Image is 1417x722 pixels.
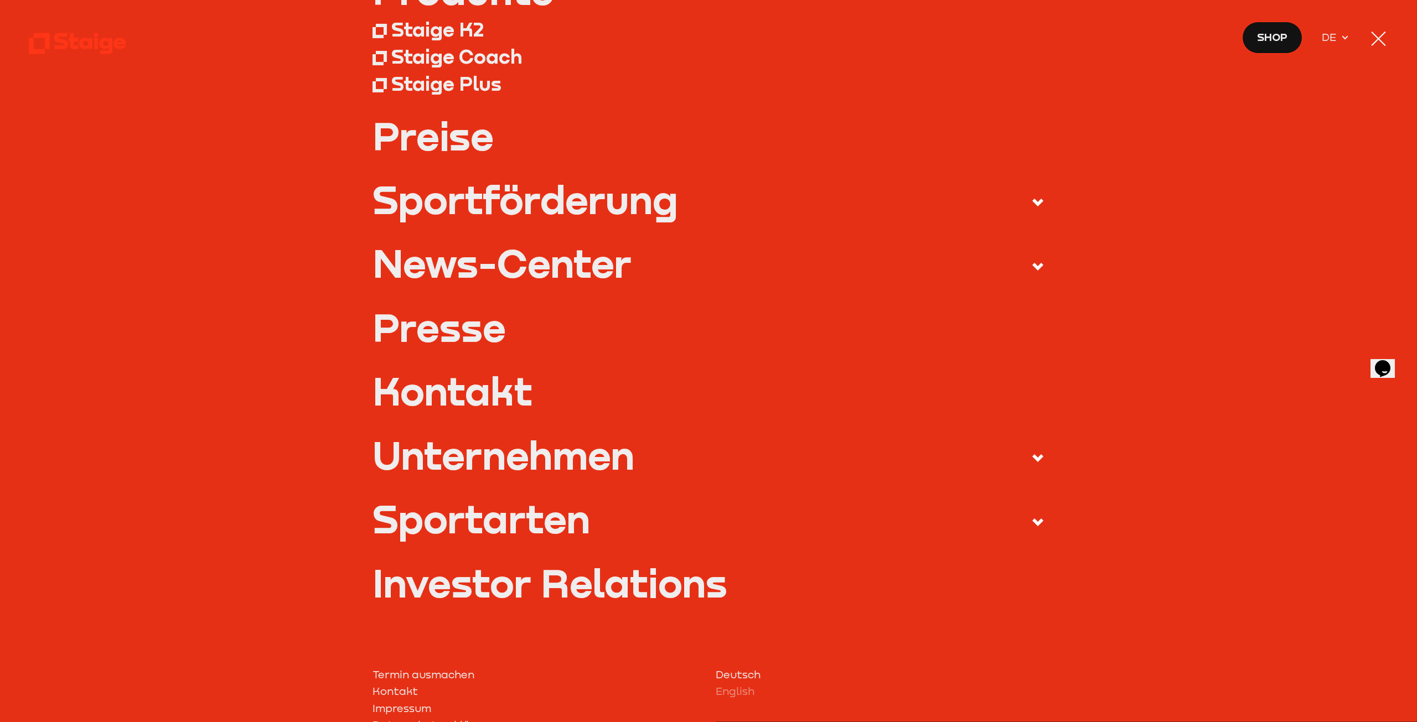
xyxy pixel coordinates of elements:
div: Sportarten [373,500,590,538]
a: Deutsch [716,666,1044,683]
a: Kontakt [373,683,701,699]
iframe: chat widget [1371,345,1406,378]
div: Unternehmen [373,436,634,475]
a: Presse [373,308,1045,347]
a: English [716,683,1044,699]
a: Kontakt [373,372,1045,411]
div: Staige Plus [391,71,501,96]
a: Shop [1242,22,1302,54]
div: Sportförderung [373,180,678,219]
span: DE [1322,28,1341,45]
a: Impressum [373,700,701,716]
a: Staige Plus [373,70,1045,97]
a: Staige Coach [373,43,1045,70]
a: Investor Relations [373,564,1045,602]
a: Preise [373,117,1045,155]
a: Staige K2 [373,16,1045,43]
a: Termin ausmachen [373,666,701,683]
div: News-Center [373,244,632,283]
div: Staige K2 [391,17,484,41]
span: Shop [1257,28,1287,45]
div: Staige Coach [391,44,523,69]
